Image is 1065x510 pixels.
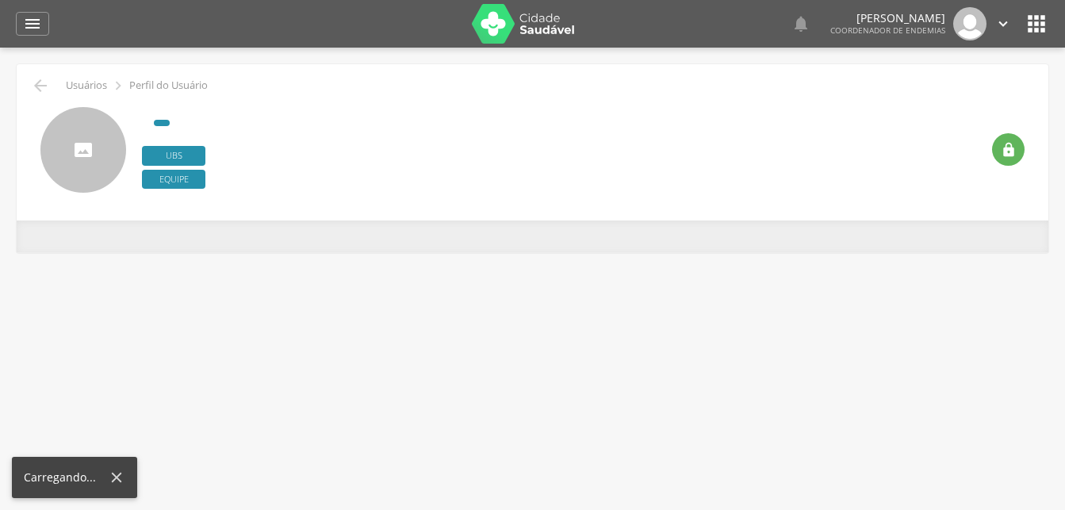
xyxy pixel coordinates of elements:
[129,79,208,92] p: Perfil do Usuário
[142,170,205,190] span: Equipe
[791,14,810,33] i: 
[23,14,42,33] i: 
[994,15,1012,33] i: 
[31,76,50,95] i: Voltar
[791,7,810,40] a: 
[992,133,1025,166] div: Resetar senha
[16,12,49,36] a: 
[830,25,945,36] span: Coordenador de Endemias
[1024,11,1049,36] i: 
[142,146,205,166] span: Ubs
[66,79,107,92] p: Usuários
[994,7,1012,40] a: 
[830,13,945,24] p: [PERSON_NAME]
[109,77,127,94] i: 
[1001,142,1017,158] i: 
